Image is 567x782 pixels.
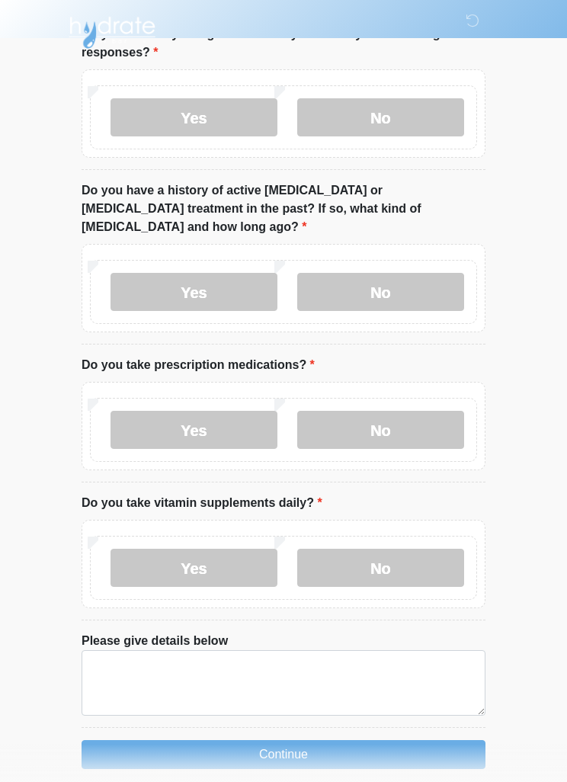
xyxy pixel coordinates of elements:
label: Yes [111,549,277,587]
label: No [297,98,464,136]
label: Yes [111,411,277,449]
label: Do you have a history of active [MEDICAL_DATA] or [MEDICAL_DATA] treatment in the past? If so, wh... [82,181,485,236]
img: Hydrate IV Bar - Scottsdale Logo [66,11,158,50]
label: Do you take prescription medications? [82,356,315,374]
button: Continue [82,740,485,769]
label: No [297,273,464,311]
label: No [297,411,464,449]
label: Yes [111,98,277,136]
label: No [297,549,464,587]
label: Please give details below [82,632,228,650]
label: Yes [111,273,277,311]
label: Do you take vitamin supplements daily? [82,494,322,512]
